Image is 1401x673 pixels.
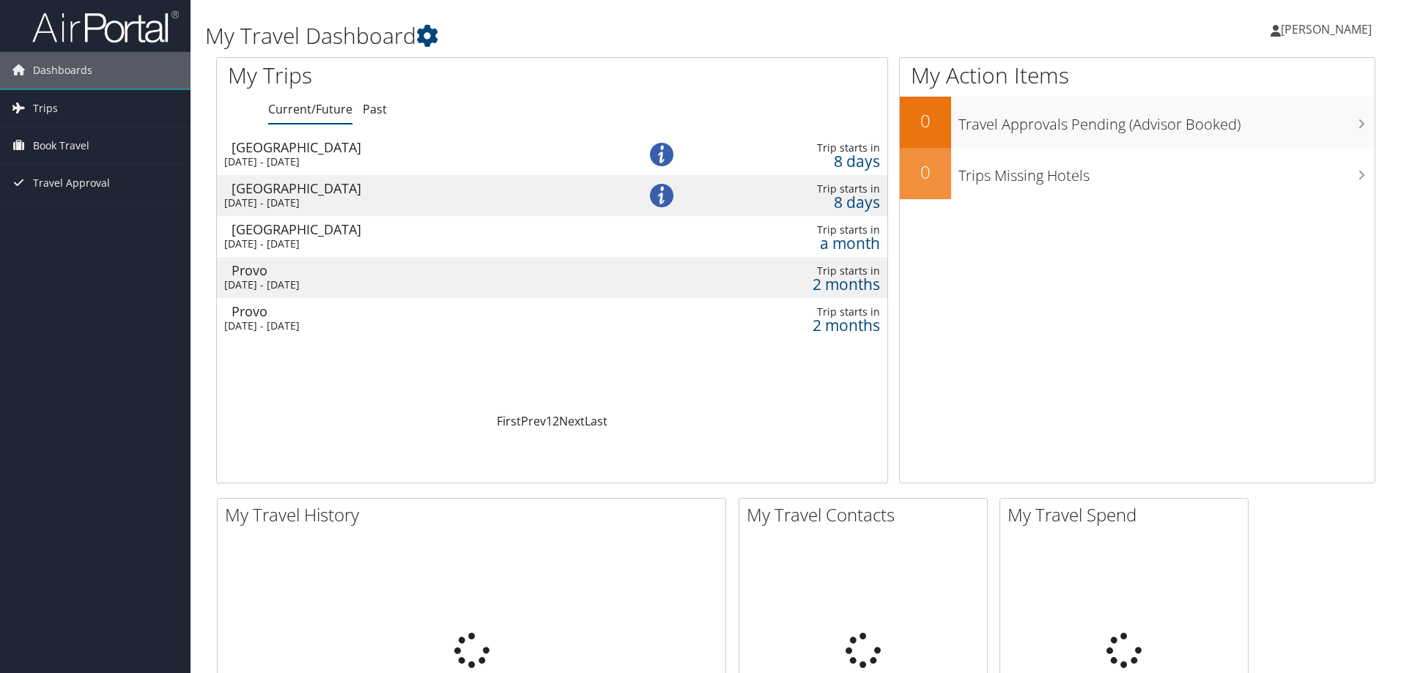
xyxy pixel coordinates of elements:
h2: My Travel History [225,502,725,527]
a: 0Trips Missing Hotels [900,148,1375,199]
div: [DATE] - [DATE] [224,319,599,332]
div: [DATE] - [DATE] [224,237,599,250]
img: alert-flat-solid-info.png [650,184,673,207]
h2: 0 [900,108,951,133]
div: Trip starts in [716,305,880,319]
a: Next [559,413,585,429]
div: [DATE] - [DATE] [224,155,599,168]
div: 8 days [716,196,880,209]
a: Past [363,101,387,117]
img: alert-flat-solid-info.png [650,143,673,166]
a: Prev [521,413,546,429]
h2: My Travel Contacts [747,502,987,527]
a: First [497,413,521,429]
h1: My Travel Dashboard [205,21,993,51]
h1: My Action Items [900,60,1375,91]
h2: My Travel Spend [1008,502,1248,527]
div: [GEOGRAPHIC_DATA] [232,223,607,236]
div: Provo [232,305,607,318]
span: [PERSON_NAME] [1281,21,1372,37]
div: [DATE] - [DATE] [224,278,599,291]
div: Trip starts in [716,264,880,278]
div: 2 months [716,278,880,291]
span: Dashboards [33,52,92,89]
a: [PERSON_NAME] [1271,7,1386,51]
a: Last [585,413,607,429]
div: [DATE] - [DATE] [224,196,599,209]
div: [GEOGRAPHIC_DATA] [232,182,607,195]
h3: Travel Approvals Pending (Advisor Booked) [958,107,1375,135]
div: Trip starts in [716,223,880,237]
h3: Trips Missing Hotels [958,158,1375,186]
span: Book Travel [33,127,89,164]
span: Travel Approval [33,165,110,201]
a: 0Travel Approvals Pending (Advisor Booked) [900,97,1375,148]
h2: 0 [900,160,951,185]
div: Provo [232,264,607,277]
div: Trip starts in [716,141,880,155]
a: 2 [552,413,559,429]
img: airportal-logo.png [32,10,179,44]
a: Current/Future [268,101,352,117]
h1: My Trips [228,60,597,91]
div: 8 days [716,155,880,168]
a: 1 [546,413,552,429]
div: 2 months [716,319,880,332]
span: Trips [33,90,58,127]
div: a month [716,237,880,250]
div: [GEOGRAPHIC_DATA] [232,141,607,154]
div: Trip starts in [716,182,880,196]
